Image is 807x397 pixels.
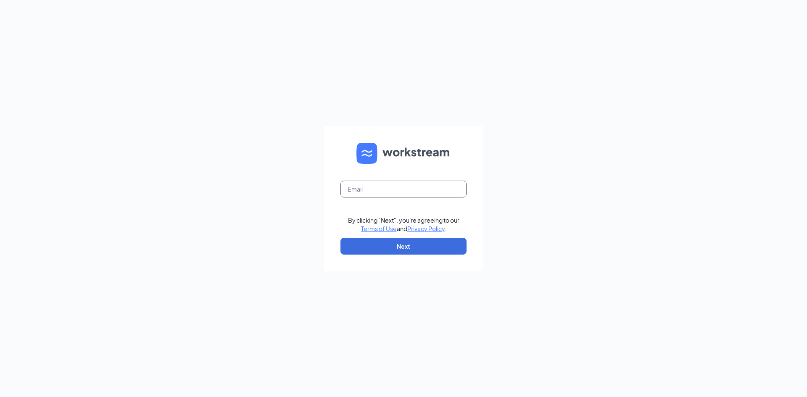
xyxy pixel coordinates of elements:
[340,238,467,255] button: Next
[348,216,459,233] div: By clicking "Next", you're agreeing to our and .
[340,181,467,197] input: Email
[361,225,397,232] a: Terms of Use
[356,143,451,164] img: WS logo and Workstream text
[407,225,445,232] a: Privacy Policy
